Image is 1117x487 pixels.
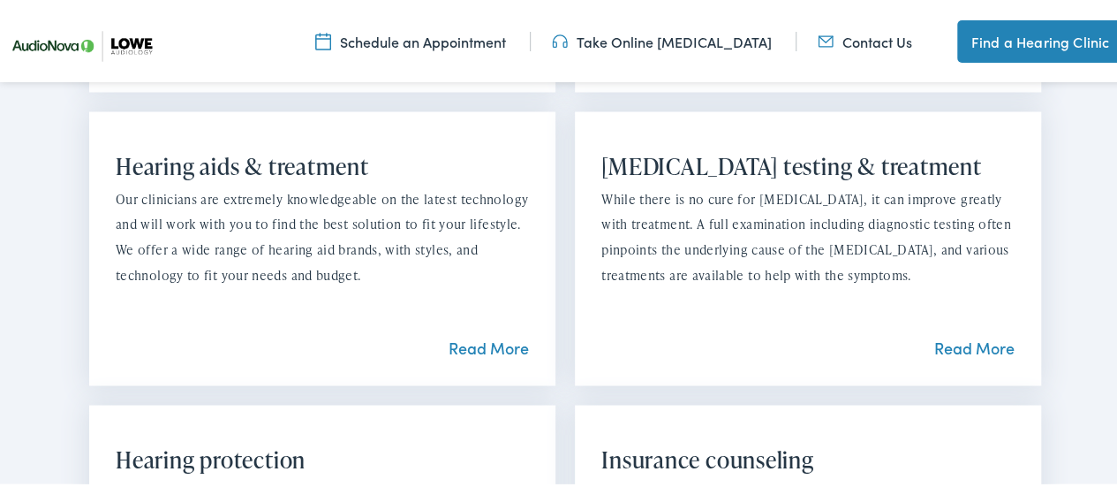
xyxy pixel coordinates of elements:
[116,184,529,285] p: Our clinicians are extremely knowledgeable on the latest technology and will work with you to fin...
[601,184,1015,285] p: While there is no cure for [MEDICAL_DATA], it can improve greatly with treatment. A full examinat...
[818,29,834,49] img: utility icon
[315,29,506,49] a: Schedule an Appointment
[601,149,1015,177] h2: [MEDICAL_DATA] testing & treatment
[315,29,331,49] img: utility icon
[934,333,1015,355] a: Read More
[449,333,529,355] a: Read More
[552,29,568,49] img: utility icon
[116,149,529,177] h2: Hearing aids & treatment
[552,29,772,49] a: Take Online [MEDICAL_DATA]
[116,443,529,470] h2: Hearing protection
[601,443,1015,470] h2: Insurance counseling
[818,29,912,49] a: Contact Us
